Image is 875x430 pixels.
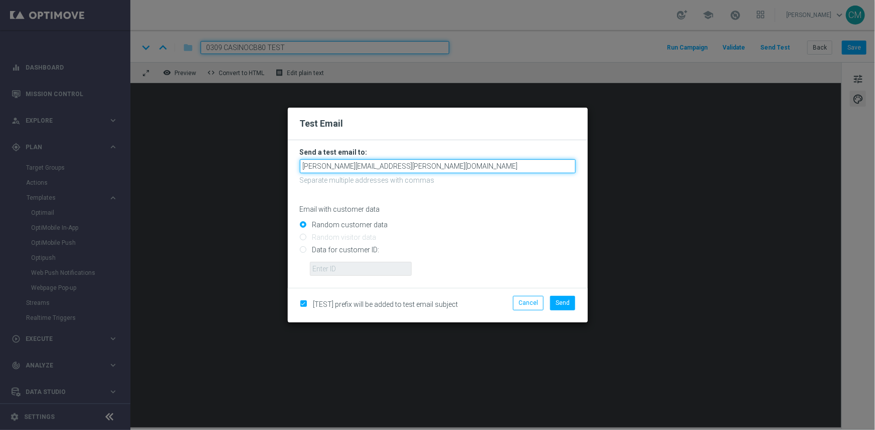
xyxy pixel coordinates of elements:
[300,205,576,214] p: Email with customer data
[310,220,388,229] label: Random customer data
[513,296,544,310] button: Cancel
[300,118,576,130] h2: Test Email
[313,300,458,308] span: [TEST] prefix will be added to test email subject
[310,262,412,276] input: Enter ID
[556,299,570,306] span: Send
[300,148,576,157] h3: Send a test email to:
[300,176,576,185] p: Separate multiple addresses with commas
[550,296,575,310] button: Send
